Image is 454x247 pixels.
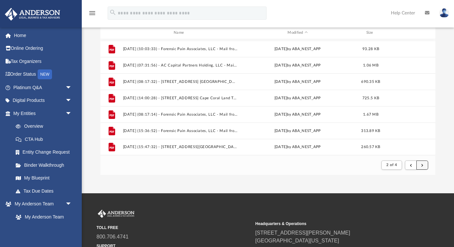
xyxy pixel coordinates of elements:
span: 690.35 KB [361,80,380,84]
small: TOLL FREE [96,225,251,231]
div: Modified [240,30,355,36]
button: [DATE] (15:36:52) - Forensic Pain Associates, LLC - Mail from Department of Taxation and Finance.pdf [123,129,237,133]
button: [DATE] (08:17:32) - [STREET_ADDRESS] [GEOGRAPHIC_DATA], LLC - Mail from [GEOGRAPHIC_DATA]pdf [123,80,237,84]
a: Overview [9,120,82,133]
div: [DATE] by ABA_NEST_APP [240,95,355,101]
img: Anderson Advisors Platinum Portal [96,210,136,218]
span: 313.89 KB [361,129,380,133]
span: 93.28 KB [362,47,379,51]
button: [DATE] (07:31:56) - AC Capital Partners Holding, LLC - Mail from [US_STATE] State Department of T... [123,63,237,67]
small: Headquarters & Operations [255,221,410,227]
div: Name [122,30,237,36]
div: [DATE] by ABA_NEST_APP [240,144,355,150]
div: [DATE] by ABA_NEST_APP [240,46,355,52]
div: [DATE] by ABA_NEST_APP [240,112,355,118]
button: 2 of 4 [381,161,402,170]
div: [DATE] by ABA_NEST_APP [240,63,355,68]
a: My Blueprint [9,172,79,185]
a: menu [88,12,96,17]
i: search [109,9,116,16]
img: Anderson Advisors Platinum Portal [3,8,62,21]
a: My Entitiesarrow_drop_down [5,107,82,120]
a: Digital Productsarrow_drop_down [5,94,82,107]
span: 260.57 KB [361,145,380,149]
span: 1.67 MB [363,113,378,116]
a: Tax Due Dates [9,184,82,198]
a: Anderson System [9,223,79,237]
a: Home [5,29,82,42]
a: Entity Change Request [9,146,82,159]
i: menu [88,9,96,17]
div: grid [100,39,435,155]
button: [DATE] (15:47:32) - [STREET_ADDRESS][GEOGRAPHIC_DATA], LLC - Mail from BUSINESS DIVISION IHI L.pdf [123,145,237,149]
a: Platinum Q&Aarrow_drop_down [5,81,82,94]
span: arrow_drop_down [65,81,79,94]
button: [DATE] (10:03:33) - Forensic Pain Associates, LLC - Mail from Allstate ® Allstate Insurance Compa... [123,47,237,51]
a: Binder Walkthrough [9,159,82,172]
a: Tax Organizers [5,55,82,68]
div: id [103,30,120,36]
span: 1.06 MB [363,64,378,67]
img: User Pic [439,8,449,18]
span: arrow_drop_down [65,198,79,211]
span: 2 of 4 [386,163,397,167]
a: CTA Hub [9,133,82,146]
button: [DATE] (14:00:28) - [STREET_ADDRESS] Cape Coral Land Trust - Land Trust Documents from City of [G... [123,96,237,100]
div: [DATE] by ABA_NEST_APP [240,79,355,85]
a: 800.706.4741 [96,234,129,239]
span: arrow_drop_down [65,107,79,120]
span: 725.5 KB [362,96,379,100]
div: NEW [38,69,52,79]
a: My Anderson Teamarrow_drop_down [5,198,79,211]
div: [DATE] by ABA_NEST_APP [240,128,355,134]
button: [DATE] (08:17:14) - Forensic Pain Associates, LLC - Mail from Lee County Property Appraiser.pdf [123,112,237,117]
a: Online Ordering [5,42,82,55]
a: [GEOGRAPHIC_DATA][US_STATE] [255,238,339,243]
a: [STREET_ADDRESS][PERSON_NAME] [255,230,350,236]
a: My Anderson Team [9,210,75,223]
a: Order StatusNEW [5,68,82,81]
span: arrow_drop_down [65,94,79,107]
div: Size [358,30,384,36]
div: id [387,30,432,36]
